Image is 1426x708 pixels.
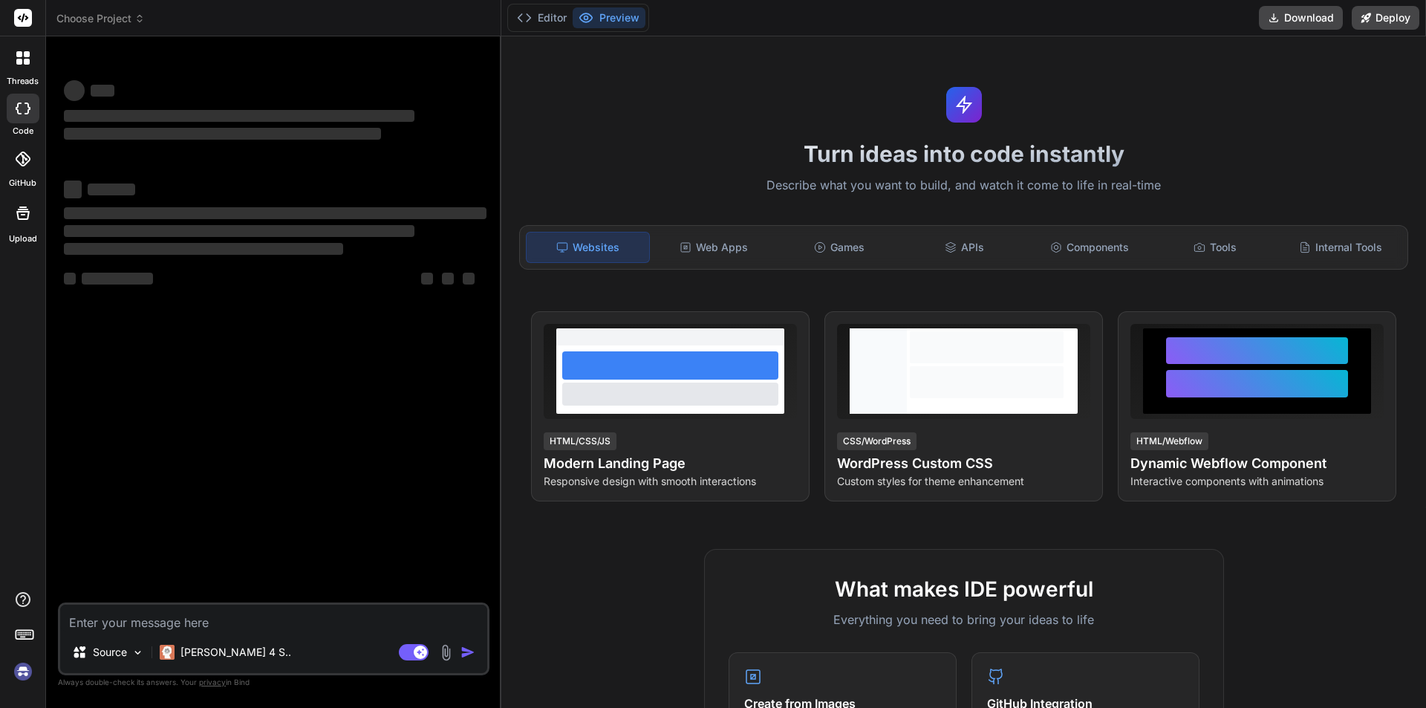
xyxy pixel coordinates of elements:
span: ‌ [64,243,343,255]
span: ‌ [64,110,414,122]
div: Tools [1154,232,1277,263]
h2: What makes IDE powerful [729,574,1199,605]
h4: Modern Landing Page [544,453,797,474]
div: HTML/Webflow [1130,432,1208,450]
div: Games [778,232,901,263]
h1: Turn ideas into code instantly [510,140,1417,167]
button: Preview [573,7,645,28]
div: Web Apps [653,232,775,263]
span: ‌ [421,273,433,285]
span: ‌ [88,184,135,195]
div: Components [1029,232,1151,263]
button: Download [1259,6,1343,30]
label: Upload [9,233,37,245]
span: ‌ [463,273,475,285]
img: signin [10,659,36,684]
button: Deploy [1352,6,1419,30]
label: code [13,125,33,137]
p: Source [93,645,127,660]
div: Internal Tools [1279,232,1401,263]
img: icon [460,645,475,660]
div: CSS/WordPress [837,432,917,450]
div: APIs [903,232,1026,263]
p: Custom styles for theme enhancement [837,474,1090,489]
p: Always double-check its answers. Your in Bind [58,675,489,689]
h4: Dynamic Webflow Component [1130,453,1384,474]
div: HTML/CSS/JS [544,432,616,450]
img: Pick Models [131,646,144,659]
label: GitHub [9,177,36,189]
span: ‌ [64,225,414,237]
img: Claude 4 Sonnet [160,645,175,660]
p: Responsive design with smooth interactions [544,474,797,489]
button: Editor [511,7,573,28]
label: threads [7,75,39,88]
h4: WordPress Custom CSS [837,453,1090,474]
span: ‌ [64,207,486,219]
span: ‌ [64,128,381,140]
span: Choose Project [56,11,145,26]
div: Websites [526,232,650,263]
span: privacy [199,678,226,686]
p: Everything you need to bring your ideas to life [729,611,1199,629]
span: ‌ [82,273,153,285]
p: Interactive components with animations [1130,474,1384,489]
p: [PERSON_NAME] 4 S.. [180,645,291,660]
span: ‌ [442,273,454,285]
span: ‌ [64,80,85,101]
span: ‌ [91,85,114,97]
img: attachment [437,644,455,661]
span: ‌ [64,181,82,198]
p: Describe what you want to build, and watch it come to life in real-time [510,176,1417,195]
span: ‌ [64,273,76,285]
